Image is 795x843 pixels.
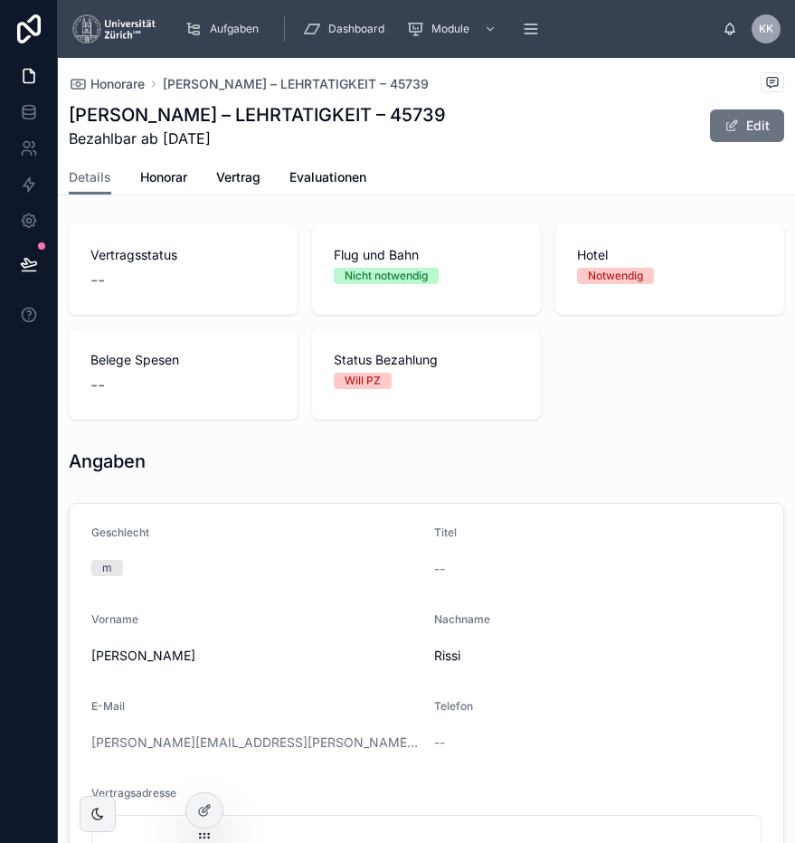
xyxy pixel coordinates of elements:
span: Bezahlbar ab [DATE] [69,128,446,149]
a: Vertrag [216,161,260,197]
div: scrollable content [170,9,723,49]
span: [PERSON_NAME] [91,647,420,665]
span: -- [434,734,445,752]
button: Edit [710,109,784,142]
a: Honorare [69,75,145,93]
span: -- [90,373,105,398]
span: Flug und Bahn [334,246,519,264]
a: [PERSON_NAME][EMAIL_ADDRESS][PERSON_NAME][DOMAIN_NAME] [91,734,420,752]
span: Module [431,22,469,36]
span: Belege Spesen [90,351,276,369]
span: Details [69,168,111,186]
span: Honorare [90,75,145,93]
span: -- [434,560,445,578]
span: Telefon [434,699,473,713]
span: -- [90,268,105,293]
a: Details [69,161,111,195]
span: Vertragsstatus [90,246,276,264]
span: Titel [434,526,457,539]
div: m [102,560,112,576]
a: Dashboard [298,13,397,45]
a: Aufgaben [179,13,271,45]
span: E-Mail [91,699,125,713]
span: Hotel [577,246,762,264]
h1: Angaben [69,449,146,474]
a: [PERSON_NAME] – LEHRTATIGKEIT – 45739 [163,75,429,93]
span: Status Bezahlung [334,351,519,369]
span: Honorar [140,168,187,186]
h1: [PERSON_NAME] – LEHRTATIGKEIT – 45739 [69,102,446,128]
span: Nachname [434,612,490,626]
span: Aufgaben [210,22,259,36]
a: Module [401,13,506,45]
a: Evaluationen [289,161,366,197]
span: Vorname [91,612,138,626]
span: KK [759,22,773,36]
span: Dashboard [328,22,384,36]
a: Honorar [140,161,187,197]
span: Evaluationen [289,168,366,186]
div: Notwendig [588,268,643,284]
img: App logo [72,14,156,43]
span: Geschlecht [91,526,149,539]
span: Rissi [434,647,762,665]
span: Vertrag [216,168,260,186]
span: Vertragsadresse [91,786,176,800]
div: Will PZ [345,373,381,389]
div: Nicht notwendig [345,268,428,284]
